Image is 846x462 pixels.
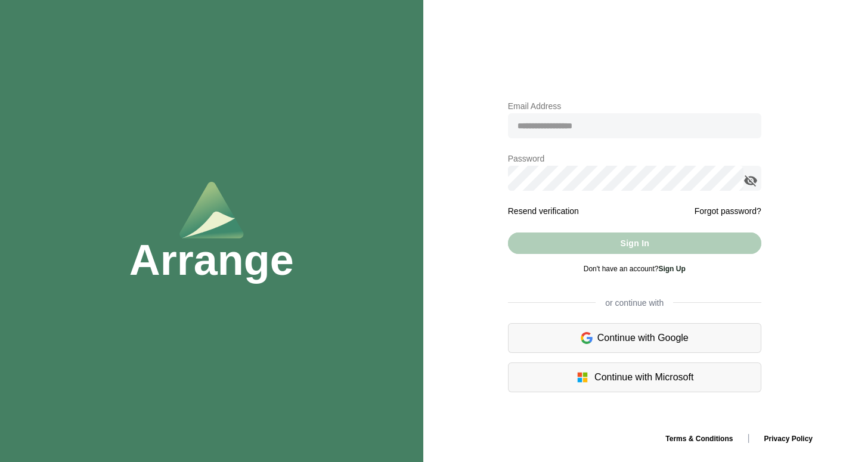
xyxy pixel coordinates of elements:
span: or continue with [596,297,673,309]
img: microsoft-logo.7cf64d5f.svg [575,370,590,385]
div: Continue with Google [508,323,761,353]
i: appended action [743,173,758,188]
h1: Arrange [129,238,294,281]
p: Email Address [508,99,761,113]
a: Forgot password? [695,204,761,218]
a: Resend verification [508,206,579,216]
a: Privacy Policy [755,435,822,443]
div: Continue with Microsoft [508,362,761,392]
span: Don't have an account? [584,265,686,273]
p: Password [508,151,761,166]
img: google-logo.6d399ca0.svg [581,331,593,345]
a: Sign Up [658,265,685,273]
span: | [747,433,749,443]
a: Terms & Conditions [656,435,742,443]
